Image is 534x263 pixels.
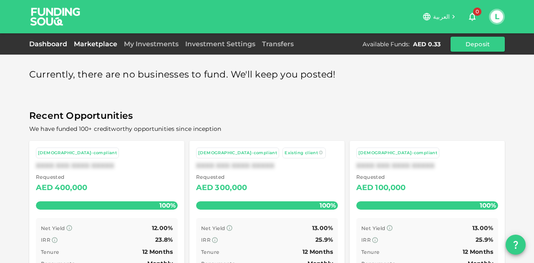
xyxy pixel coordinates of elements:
[215,181,247,195] div: 300,000
[182,40,259,48] a: Investment Settings
[463,248,493,255] span: 12 Months
[155,236,173,243] span: 23.8%
[491,10,503,23] button: L
[36,173,88,181] span: Requested
[196,162,338,170] div: XXXX XXX XXXX XXXXX
[41,237,50,243] span: IRR
[29,108,505,124] span: Recent Opportunities
[38,150,117,157] div: [DEMOGRAPHIC_DATA]-compliant
[41,225,65,231] span: Net Yield
[36,181,53,195] div: AED
[358,150,437,157] div: [DEMOGRAPHIC_DATA]-compliant
[259,40,297,48] a: Transfers
[285,150,318,155] span: Existing client
[464,8,481,25] button: 0
[29,125,221,133] span: We have funded 100+ creditworthy opportunities since inception
[356,173,406,181] span: Requested
[71,40,121,48] a: Marketplace
[506,235,526,255] button: question
[361,237,371,243] span: IRR
[157,199,178,211] span: 100%
[196,181,213,195] div: AED
[29,40,71,48] a: Dashboard
[29,67,336,83] span: Currently, there are no businesses to fund. We'll keep you posted!
[356,181,373,195] div: AED
[312,224,333,232] span: 13.00%
[142,248,173,255] span: 12 Months
[196,173,247,181] span: Requested
[41,249,59,255] span: Tenure
[36,162,178,170] div: XXXX XXX XXXX XXXXX
[198,150,277,157] div: [DEMOGRAPHIC_DATA]-compliant
[361,225,385,231] span: Net Yield
[472,224,493,232] span: 13.00%
[451,37,505,52] button: Deposit
[201,249,219,255] span: Tenure
[55,181,87,195] div: 400,000
[356,162,498,170] div: XXXX XXX XXXX XXXXX
[433,13,450,20] span: العربية
[315,236,333,243] span: 25.9%
[478,199,498,211] span: 100%
[375,181,406,195] div: 100,000
[473,8,481,16] span: 0
[201,225,225,231] span: Net Yield
[363,40,410,48] div: Available Funds :
[361,249,379,255] span: Tenure
[413,40,441,48] div: AED 0.33
[476,236,493,243] span: 25.9%
[121,40,182,48] a: My Investments
[201,237,211,243] span: IRR
[317,199,338,211] span: 100%
[152,224,173,232] span: 12.00%
[302,248,333,255] span: 12 Months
